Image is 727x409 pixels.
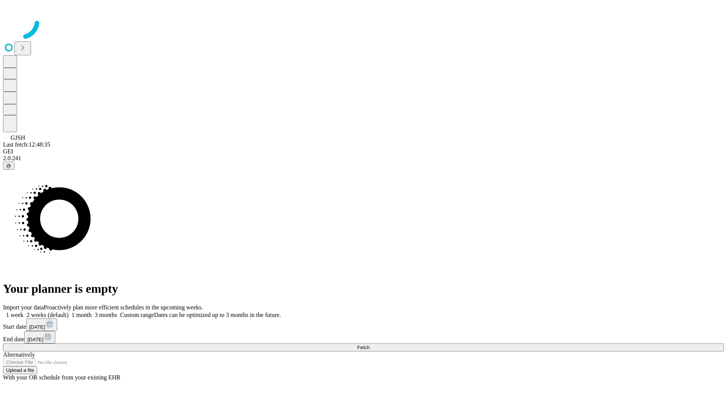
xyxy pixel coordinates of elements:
[26,318,57,331] button: [DATE]
[29,324,45,330] span: [DATE]
[3,155,724,162] div: 2.0.241
[3,141,50,148] span: Last fetch: 12:48:35
[72,312,92,318] span: 1 month
[3,282,724,296] h1: Your planner is empty
[120,312,154,318] span: Custom range
[357,345,370,350] span: Fetch
[3,374,120,381] span: With your OR schedule from your existing EHR
[154,312,281,318] span: Dates can be optimized up to 3 months in the future.
[3,304,44,311] span: Import your data
[3,318,724,331] div: Start date
[24,331,55,343] button: [DATE]
[3,366,37,374] button: Upload a file
[6,312,23,318] span: 1 week
[95,312,117,318] span: 3 months
[27,312,69,318] span: 2 weeks (default)
[27,337,43,342] span: [DATE]
[3,343,724,351] button: Fetch
[3,162,14,170] button: @
[3,351,35,358] span: Alternatively
[3,148,724,155] div: GEI
[6,163,11,169] span: @
[3,331,724,343] div: End date
[11,134,25,141] span: GJSH
[44,304,203,311] span: Proactively plan more efficient schedules in the upcoming weeks.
